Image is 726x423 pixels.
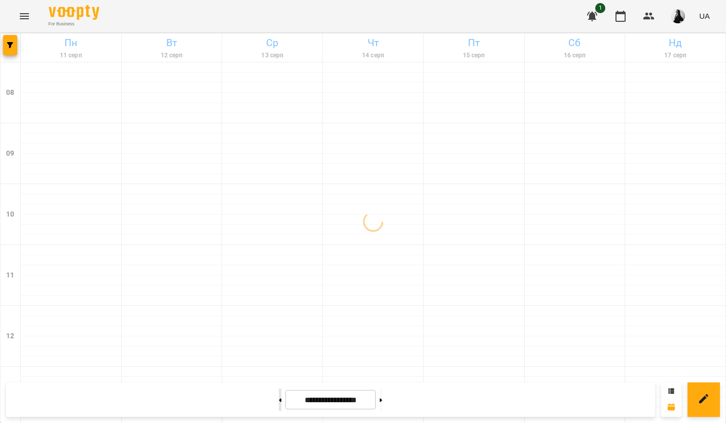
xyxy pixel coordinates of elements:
[6,270,14,281] h6: 11
[699,11,710,21] span: UA
[526,35,624,51] h6: Сб
[49,21,99,27] span: For Business
[324,51,422,60] h6: 14 серп
[123,35,221,51] h6: Вт
[12,4,37,28] button: Menu
[595,3,605,13] span: 1
[425,35,523,51] h6: Пт
[22,35,120,51] h6: Пн
[324,35,422,51] h6: Чт
[224,51,321,60] h6: 13 серп
[425,51,523,60] h6: 15 серп
[526,51,624,60] h6: 16 серп
[695,7,714,25] button: UA
[123,51,221,60] h6: 12 серп
[49,5,99,20] img: Voopty Logo
[671,9,685,23] img: a8a45f5fed8cd6bfe970c81335813bd9.jpg
[6,148,14,159] h6: 09
[6,209,14,220] h6: 10
[22,51,120,60] h6: 11 серп
[627,51,724,60] h6: 17 серп
[6,331,14,342] h6: 12
[6,87,14,98] h6: 08
[627,35,724,51] h6: Нд
[224,35,321,51] h6: Ср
